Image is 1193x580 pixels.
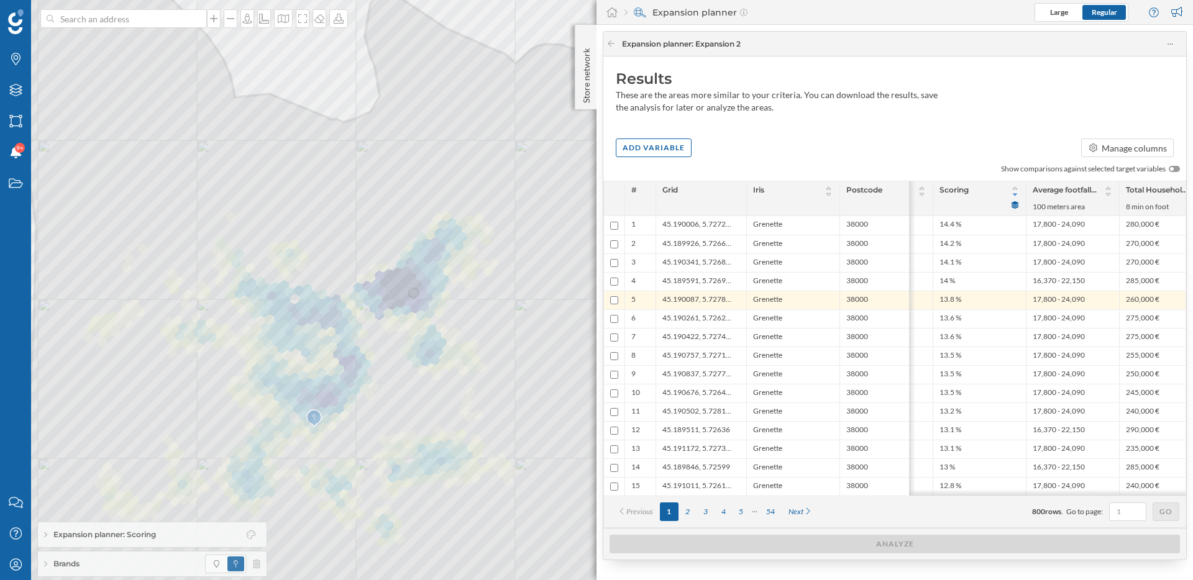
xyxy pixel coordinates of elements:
[939,276,955,288] span: 14 %
[753,257,782,269] span: Grenette
[1033,406,1085,418] span: 17,800 - 24,090
[1126,313,1159,325] span: 275,000 €
[662,257,734,269] span: 45.190341, 5.726864
[939,462,955,474] span: 13 %
[662,294,734,306] span: 45.190087, 5.727855
[846,238,868,250] span: 38000
[631,481,640,492] span: 15
[753,425,782,437] span: Grenette
[753,350,782,362] span: Grenette
[662,184,678,196] span: Grid
[939,350,961,362] span: 13.5 %
[753,369,782,381] span: Grenette
[1033,425,1085,437] span: 16,370 - 22,150
[662,332,734,343] span: 45.190422, 5.727486
[1126,406,1159,418] span: 240,000 €
[939,219,961,232] span: 14.4 %
[1061,507,1063,516] span: .
[1126,257,1159,269] span: 270,000 €
[753,406,782,418] span: Grenette
[662,238,734,250] span: 45.189926, 5.726612
[846,257,868,269] span: 38000
[616,69,1174,89] div: Results
[1126,481,1159,492] span: 240,000 €
[53,558,80,569] span: Brands
[1066,506,1103,517] span: Go to page:
[662,276,734,288] span: 45.189591, 5.726981
[662,350,734,362] span: 45.190757, 5.727116
[1126,332,1159,343] span: 275,000 €
[1033,462,1085,474] span: 16,370 - 22,150
[939,332,961,343] span: 13.6 %
[1126,219,1159,232] span: 280,000 €
[631,313,636,325] span: 6
[846,276,868,288] span: 38000
[53,529,156,540] span: Expansion planner: Scoring
[939,369,961,381] span: 13.5 %
[753,238,782,250] span: Grenette
[1126,294,1159,306] span: 260,000 €
[939,238,961,250] span: 14.2 %
[846,462,868,474] span: 38000
[753,332,782,343] span: Grenette
[1033,294,1085,306] span: 17,800 - 24,090
[939,184,969,198] span: Scoring
[939,257,961,269] span: 14.1 %
[624,6,747,19] div: Expansion planner
[616,89,939,114] div: These are the areas more similar to your criteria. You can download the results, save the analysi...
[1033,313,1085,325] span: 17,800 - 24,090
[939,425,961,437] span: 13.1 %
[662,387,734,399] span: 45.190676, 5.726494
[631,369,636,381] span: 9
[753,387,782,399] span: Grenette
[1033,387,1085,399] span: 17,800 - 24,090
[1126,387,1159,399] span: 245,000 €
[662,219,734,232] span: 45.190006, 5.727234
[631,332,636,343] span: 7
[580,43,593,103] p: Store network
[846,425,868,437] span: 38000
[1113,505,1143,518] input: 1
[846,443,868,455] span: 38000
[1033,332,1085,343] span: 17,800 - 24,090
[662,443,734,455] span: 45.191172, 5.727368
[753,481,782,492] span: Grenette
[662,462,730,474] span: 45.189846, 5.72599
[846,313,868,325] span: 38000
[1033,276,1085,288] span: 16,370 - 22,150
[846,332,868,343] span: 38000
[939,406,961,418] span: 13.2 %
[846,369,868,381] span: 38000
[631,294,636,306] span: 5
[846,350,868,362] span: 38000
[1033,201,1113,212] span: 100 meters area
[753,313,782,325] span: Grenette
[16,142,24,154] span: 9+
[631,184,637,196] span: #
[631,443,640,455] span: 13
[662,313,734,325] span: 45.190261, 5.726242
[631,425,640,437] span: 12
[1033,219,1085,232] span: 17,800 - 24,090
[631,387,640,399] span: 10
[753,462,782,474] span: Grenette
[631,219,636,232] span: 1
[753,184,764,198] span: Iris
[939,481,961,492] span: 12.8 %
[1126,443,1159,455] span: 235,000 €
[1033,238,1085,250] span: 17,800 - 24,090
[631,276,636,288] span: 4
[631,462,640,474] span: 14
[846,387,868,399] span: 38000
[1033,369,1085,381] span: 17,800 - 24,090
[753,443,782,455] span: Grenette
[939,387,961,399] span: 13.5 %
[1032,507,1045,516] span: 800
[631,406,640,418] span: 11
[846,481,868,492] span: 38000
[1126,425,1159,437] span: 290,000 €
[662,369,734,381] span: 45.190837, 5.727738
[1102,142,1167,155] div: Manage columns
[8,9,24,34] img: Geoblink Logo
[939,294,961,306] span: 13.8 %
